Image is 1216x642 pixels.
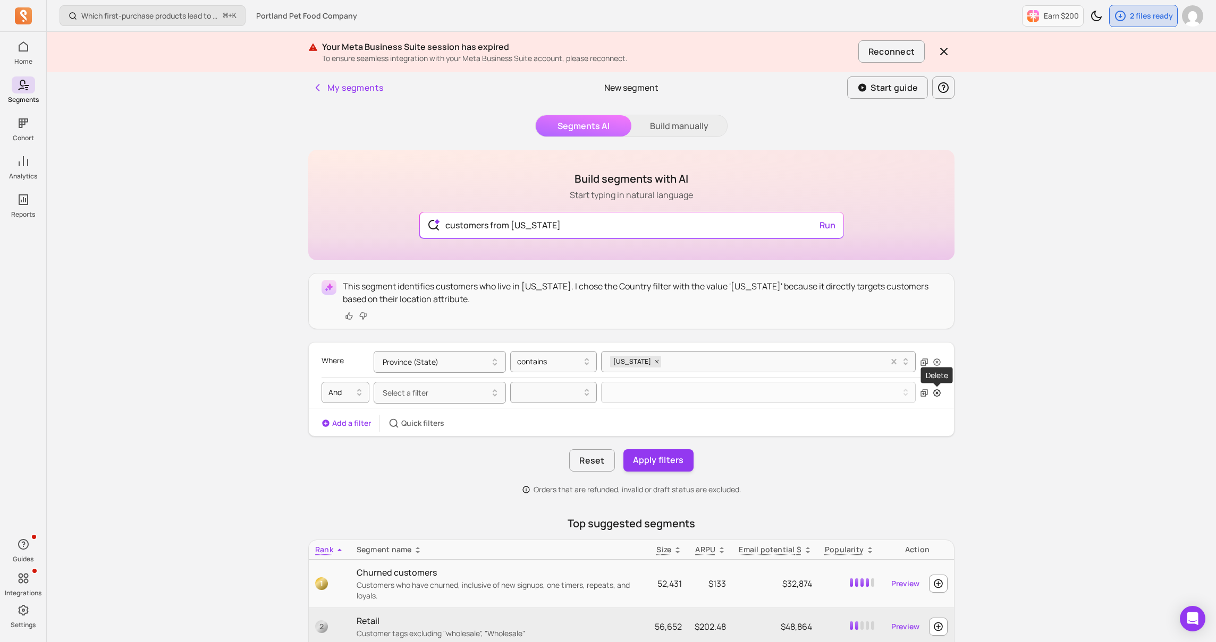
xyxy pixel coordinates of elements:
[256,11,357,21] span: Portland Pet Food Company
[343,280,941,305] p: This segment identifies customers who live in [US_STATE]. I chose the Country filter with the val...
[322,351,344,370] p: Where
[1180,606,1205,631] div: Open Intercom Messenger
[534,484,741,495] p: Orders that are refunded, invalid or draft status are excluded.
[5,589,41,597] p: Integrations
[308,77,387,98] button: My segments
[782,578,812,589] span: $32,874
[871,81,918,94] p: Start guide
[383,388,428,398] span: Select a filter
[1044,11,1079,21] p: Earn $200
[322,418,371,429] button: Add a filter
[250,6,364,25] button: Portland Pet Food Company
[374,382,506,404] button: Select a filter
[815,215,840,236] button: Run
[570,172,693,186] h1: Build segments with AI
[1130,11,1173,21] p: 2 files ready
[401,418,444,429] p: Quick filters
[8,96,39,104] p: Segments
[12,534,35,566] button: Guides
[389,418,444,429] button: Quick filters
[315,544,333,554] span: Rank
[81,11,219,21] p: Which first-purchase products lead to the highest revenue per customer over time?
[308,516,955,531] p: Top suggested segments
[708,578,726,589] span: $133
[14,57,32,66] p: Home
[315,620,328,633] span: 2
[9,172,37,181] p: Analytics
[655,621,682,632] span: 56,652
[1086,5,1107,27] button: Toggle dark mode
[322,53,854,64] p: To ensure seamless integration with your Meta Business Suite account, please reconnect.
[657,578,682,589] span: 52,431
[357,544,642,555] div: Segment name
[374,351,506,373] button: Province (State)
[60,5,246,26] button: Which first-purchase products lead to the highest revenue per customer over time?⌘+K
[13,555,33,563] p: Guides
[357,580,642,601] p: Customers who have churned, inclusive of new signups, one timers, repeats, and loyals.
[223,10,229,23] kbd: ⌘
[695,544,715,555] p: ARPU
[858,40,925,63] button: Reconnect
[569,449,614,472] button: Reset
[604,81,658,94] p: New segment
[695,621,726,632] span: $202.48
[739,544,801,555] p: Email potential $
[357,566,642,579] p: Churned customers
[536,115,631,136] button: Segments AI
[847,76,928,99] button: Start guide
[631,115,727,136] button: Build manually
[610,356,653,367] span: [US_STATE]
[357,614,642,627] p: Retail
[1182,5,1203,27] img: avatar
[11,621,36,629] p: Settings
[570,189,693,201] p: Start typing in natural language
[437,212,826,238] input: Search from prebuilt segments or create your own starting with “Customers who” ...
[223,10,237,21] span: +
[357,628,642,639] p: Customer tags excluding "wholesale", "Wholesale"
[11,210,35,219] p: Reports
[315,577,328,590] span: 1
[232,12,237,20] kbd: K
[13,134,34,142] p: Cohort
[887,544,948,555] div: Action
[322,40,854,53] p: Your Meta Business Suite session has expired
[601,351,916,372] button: [US_STATE]
[887,574,924,593] a: Preview
[656,544,671,554] span: Size
[887,617,924,636] a: Preview
[825,544,864,555] p: Popularity
[781,621,812,632] span: $48,864
[623,449,694,472] button: Apply filters
[1022,5,1084,27] button: Earn $200
[1109,5,1178,27] button: 2 files ready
